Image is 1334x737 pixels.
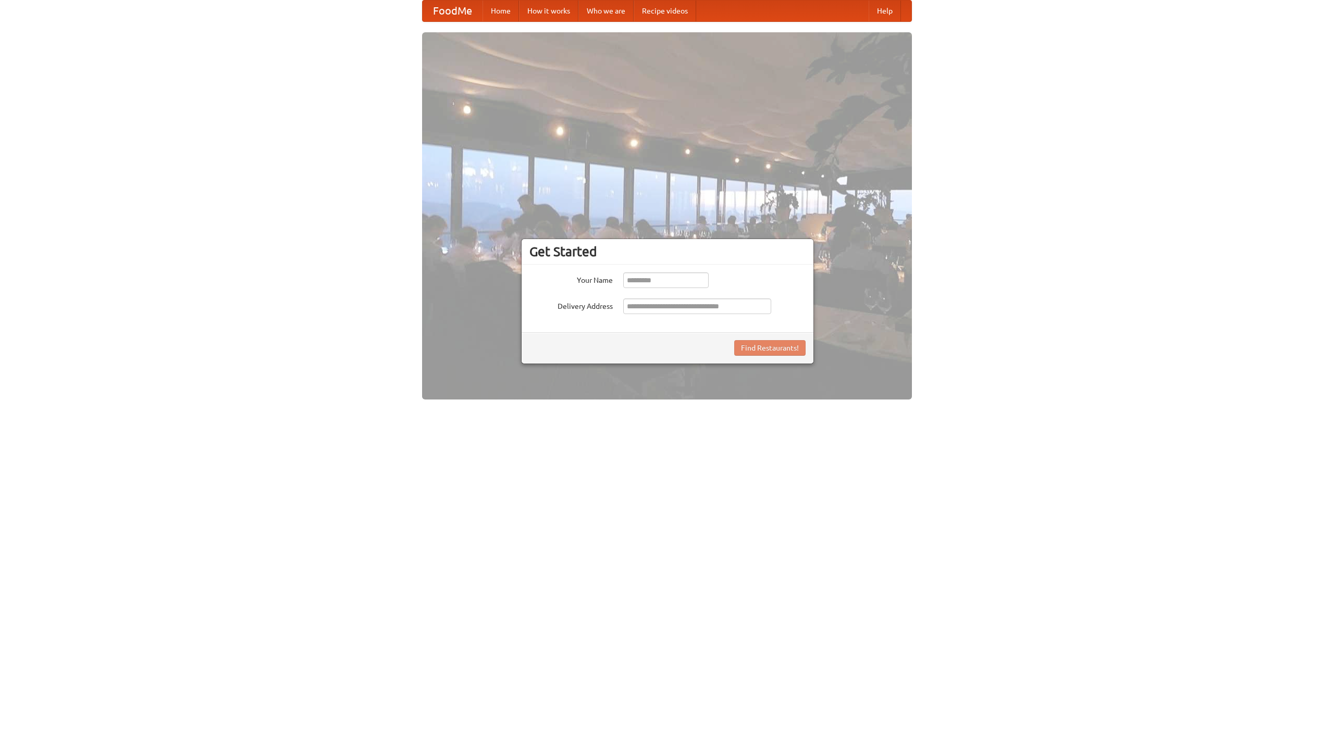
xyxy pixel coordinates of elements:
a: FoodMe [423,1,483,21]
a: Home [483,1,519,21]
button: Find Restaurants! [734,340,806,356]
a: Who we are [578,1,634,21]
a: Recipe videos [634,1,696,21]
label: Delivery Address [529,298,613,311]
a: How it works [519,1,578,21]
h3: Get Started [529,244,806,259]
a: Help [869,1,901,21]
label: Your Name [529,272,613,285]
